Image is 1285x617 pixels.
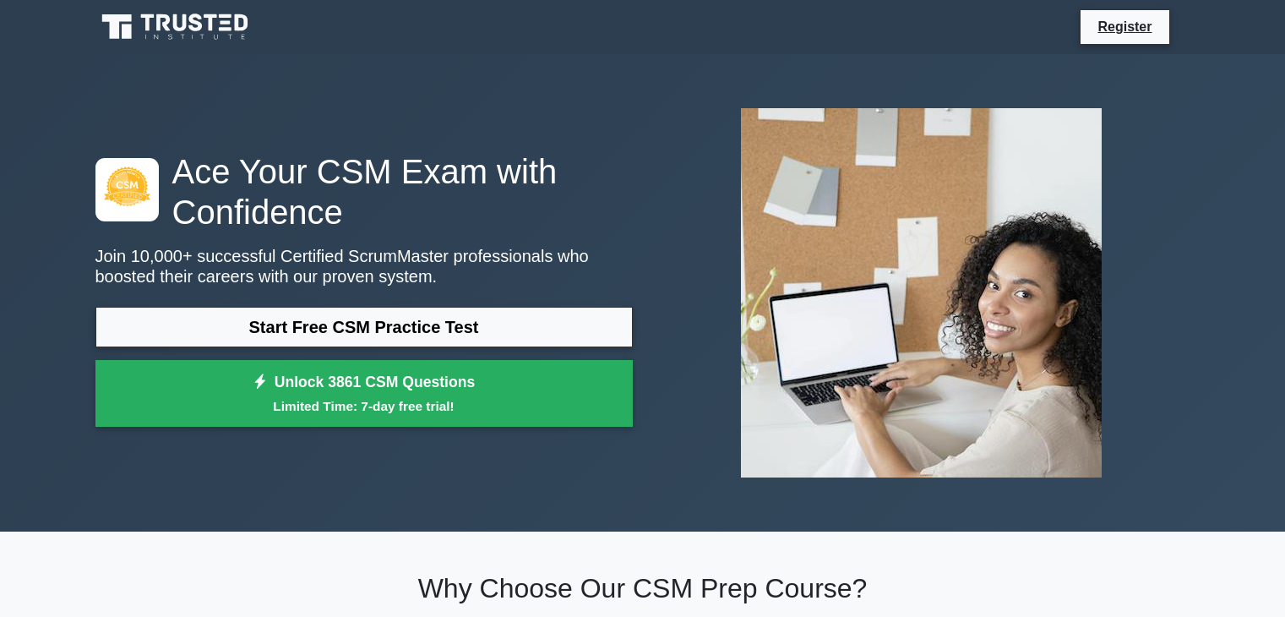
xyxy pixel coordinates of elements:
a: Unlock 3861 CSM QuestionsLimited Time: 7-day free trial! [95,360,633,428]
h2: Why Choose Our CSM Prep Course? [95,572,1190,604]
a: Start Free CSM Practice Test [95,307,633,347]
small: Limited Time: 7-day free trial! [117,396,612,416]
a: Register [1087,16,1162,37]
h1: Ace Your CSM Exam with Confidence [95,151,633,232]
p: Join 10,000+ successful Certified ScrumMaster professionals who boosted their careers with our pr... [95,246,633,287]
